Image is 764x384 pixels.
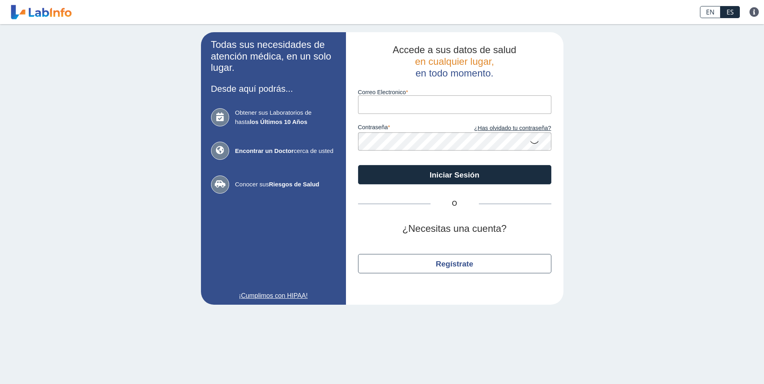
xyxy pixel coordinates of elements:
[211,291,336,301] a: ¡Cumplimos con HIPAA!
[721,6,740,18] a: ES
[415,56,494,67] span: en cualquier lugar,
[250,118,307,125] b: los Últimos 10 Años
[235,180,336,189] span: Conocer sus
[358,254,551,273] button: Regístrate
[700,6,721,18] a: EN
[431,199,479,209] span: O
[416,68,493,78] span: en todo momento.
[235,108,336,126] span: Obtener sus Laboratorios de hasta
[358,223,551,235] h2: ¿Necesitas una cuenta?
[211,84,336,94] h3: Desde aquí podrás...
[455,124,551,133] a: ¿Has olvidado tu contraseña?
[358,165,551,184] button: Iniciar Sesión
[235,147,294,154] b: Encontrar un Doctor
[393,44,516,55] span: Accede a sus datos de salud
[211,39,336,74] h2: Todas sus necesidades de atención médica, en un solo lugar.
[358,89,551,95] label: Correo Electronico
[358,124,455,133] label: contraseña
[269,181,319,188] b: Riesgos de Salud
[235,147,336,156] span: cerca de usted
